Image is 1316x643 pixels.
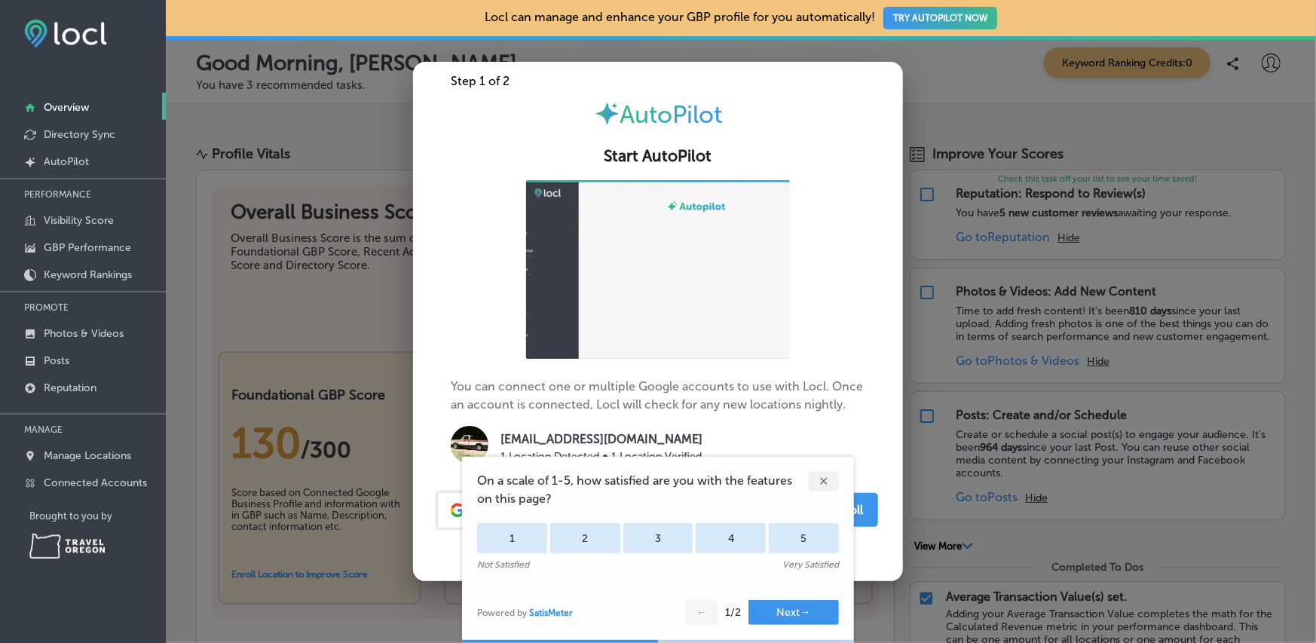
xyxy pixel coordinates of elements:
[431,147,885,166] h2: Start AutoPilot
[44,241,131,254] p: GBP Performance
[413,74,903,88] div: Step 1 of 2
[529,608,573,618] a: SatisMeter
[594,100,620,127] img: autopilot-icon
[44,354,69,367] p: Posts
[696,523,766,553] div: 4
[44,381,96,394] p: Reputation
[44,155,89,168] p: AutoPilot
[477,608,573,618] div: Powered by
[44,128,115,141] p: Directory Sync
[883,7,997,29] button: TRY AUTOPILOT NOW
[44,268,132,281] p: Keyword Rankings
[44,476,147,489] p: Connected Accounts
[620,100,723,129] span: AutoPilot
[526,180,790,359] img: ap-gif
[477,523,547,553] div: 1
[44,327,124,340] p: Photos & Videos
[44,449,131,462] p: Manage Locations
[748,600,839,625] button: Next→
[500,430,702,449] p: [EMAIL_ADDRESS][DOMAIN_NAME]
[623,523,693,553] div: 3
[769,523,839,553] div: 5
[686,600,718,625] button: ←
[550,523,620,553] div: 2
[477,472,809,508] span: On a scale of 1-5, how satisfied are you with the features on this page?
[29,534,105,559] img: Travel Oregon
[24,20,107,47] img: fda3e92497d09a02dc62c9cd864e3231.png
[725,606,741,619] div: 1 / 2
[44,101,89,114] p: Overview
[451,180,865,469] p: You can connect one or multiple Google accounts to use with Locl. Once an account is connected, L...
[477,559,529,570] div: Not Satisfied
[782,559,839,570] div: Very Satisfied
[44,214,114,227] p: Visibility Score
[29,510,166,522] p: Brought to you by
[500,449,702,464] p: 1 Location Detected ● 1 Location Verified
[809,472,839,491] div: ✕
